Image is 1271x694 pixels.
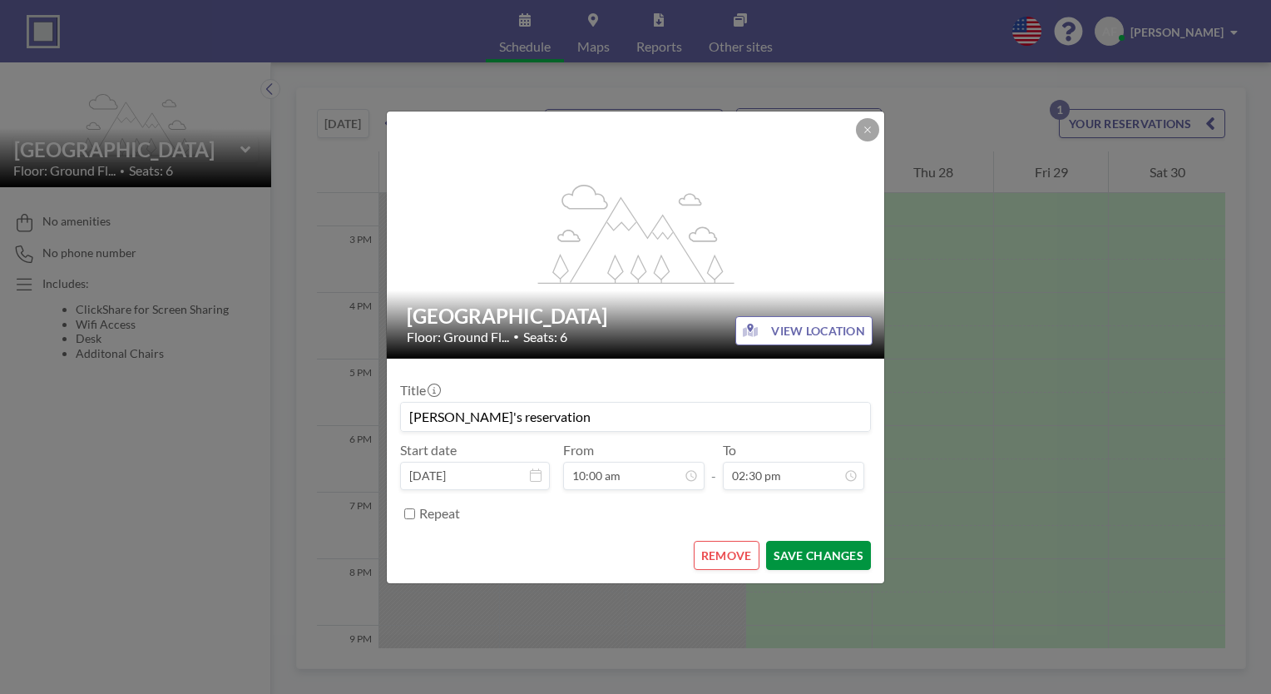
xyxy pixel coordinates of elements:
button: REMOVE [694,541,759,570]
label: From [563,442,594,459]
button: SAVE CHANGES [766,541,871,570]
input: (No title) [401,403,870,431]
g: flex-grow: 1.2; [538,183,734,283]
label: To [723,442,736,459]
button: VIEW LOCATION [735,316,873,345]
span: Seats: 6 [523,329,567,345]
label: Title [400,382,439,399]
h2: [GEOGRAPHIC_DATA] [407,304,866,329]
span: - [711,448,716,484]
label: Start date [400,442,457,459]
span: Floor: Ground Fl... [407,329,509,345]
label: Repeat [419,505,460,522]
span: • [513,330,519,343]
